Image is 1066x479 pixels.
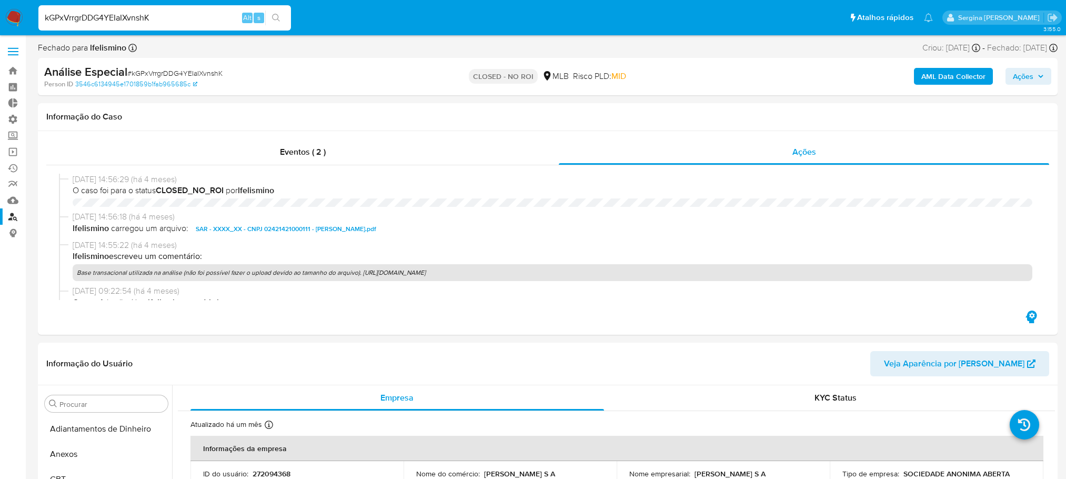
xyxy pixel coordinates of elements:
span: Atalhos rápidos [857,12,913,23]
p: Nome do comércio : [416,469,480,478]
span: Eventos ( 2 ) [280,146,326,158]
input: Procurar [59,400,164,409]
b: AML Data Collector [921,68,985,85]
b: Análise Especial [44,63,127,80]
b: adrbrito [196,296,226,308]
span: Ações [792,146,816,158]
span: MID [611,70,626,82]
p: Tipo de empresa : [842,469,899,478]
p: sergina.neta@mercadolivre.com [958,13,1043,23]
span: SAR - XXXX_XX - CNPJ 02421421000111 - [PERSON_NAME].pdf [196,223,376,235]
div: MLB [542,71,569,82]
a: Notificações [924,13,933,22]
span: [DATE] 14:56:18 (há 4 meses) [73,211,1032,223]
b: lfelismino [73,223,109,235]
span: O caso foi atribuído a por [73,297,1032,308]
span: KYC Status [814,392,857,404]
p: [PERSON_NAME] S A [484,469,555,478]
span: [DATE] 14:55:22 (há 4 meses) [73,239,1032,251]
span: O caso foi para o status por [73,185,1032,196]
p: SOCIEDADE ANONIMA ABERTA [903,469,1010,478]
span: Fechado para [38,42,126,54]
button: Ações [1005,68,1051,85]
a: 3546c6134945e1701859b1fab965685c [75,79,197,89]
p: Base transacional utilizada na análise (não foi possível fazer o upload devido ao tamanho do arqu... [73,264,1032,281]
p: Atualizado há um mês [190,420,262,430]
p: 272094368 [253,469,290,478]
b: lfelismino [73,250,109,262]
p: escreveu um comentário: [73,251,1032,262]
span: - [982,42,985,54]
p: CLOSED - NO ROI [469,69,538,84]
span: carregou um arquivo: [111,223,188,235]
button: AML Data Collector [914,68,993,85]
p: Nome empresarial : [629,469,690,478]
span: Empresa [380,392,414,404]
h1: Informação do Caso [46,112,1049,122]
h1: Informação do Usuário [46,358,133,369]
button: Adiantamentos de Dinheiro [41,416,172,442]
span: Veja Aparência por [PERSON_NAME] [884,351,1024,376]
span: Risco PLD: [573,71,626,82]
button: SAR - XXXX_XX - CNPJ 02421421000111 - [PERSON_NAME].pdf [190,223,381,235]
b: Person ID [44,79,73,89]
div: Criou: [DATE] [922,42,980,54]
input: Pesquise usuários ou casos... [38,11,291,25]
div: Fechado: [DATE] [987,42,1058,54]
span: [DATE] 14:56:29 (há 4 meses) [73,174,1032,185]
span: Alt [243,13,252,23]
b: lfelismino [88,42,126,54]
b: lfelismino [238,184,274,196]
span: s [257,13,260,23]
th: Informações da empresa [190,436,1043,461]
button: Veja Aparência por [PERSON_NAME] [870,351,1049,376]
button: Anexos [41,442,172,467]
p: ID do usuário : [203,469,248,478]
b: CLOSED_NO_ROI [156,184,224,196]
span: # kGPxVrrgrDDG4YEIaIXvnshK [127,68,223,78]
b: lfelismino [148,296,184,308]
span: Ações [1013,68,1033,85]
span: [DATE] 09:22:54 (há 4 meses) [73,285,1032,297]
a: Sair [1047,12,1058,23]
button: Procurar [49,400,57,408]
p: [PERSON_NAME] S A [695,469,766,478]
button: search-icon [265,11,287,25]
